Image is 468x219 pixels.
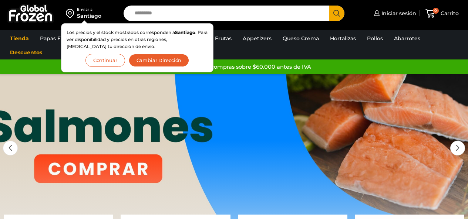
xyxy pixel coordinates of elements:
[329,6,344,21] button: Search button
[239,31,275,45] a: Appetizers
[3,141,18,155] div: Previous slide
[175,30,195,35] strong: Santiago
[36,31,76,45] a: Papas Fritas
[380,10,416,17] span: Iniciar sesión
[450,141,465,155] div: Next slide
[279,31,323,45] a: Queso Crema
[363,31,387,45] a: Pollos
[424,5,461,22] a: 0 Carrito
[6,45,46,59] a: Descuentos
[85,54,125,67] button: Continuar
[372,6,416,21] a: Iniciar sesión
[433,8,439,14] span: 0
[66,7,77,20] img: address-field-icon.svg
[77,12,101,20] div: Santiago
[129,54,189,67] button: Cambiar Dirección
[77,7,101,12] div: Enviar a
[326,31,360,45] a: Hortalizas
[67,29,208,50] p: Los precios y el stock mostrados corresponden a . Para ver disponibilidad y precios en otras regi...
[6,31,33,45] a: Tienda
[439,10,459,17] span: Carrito
[390,31,424,45] a: Abarrotes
